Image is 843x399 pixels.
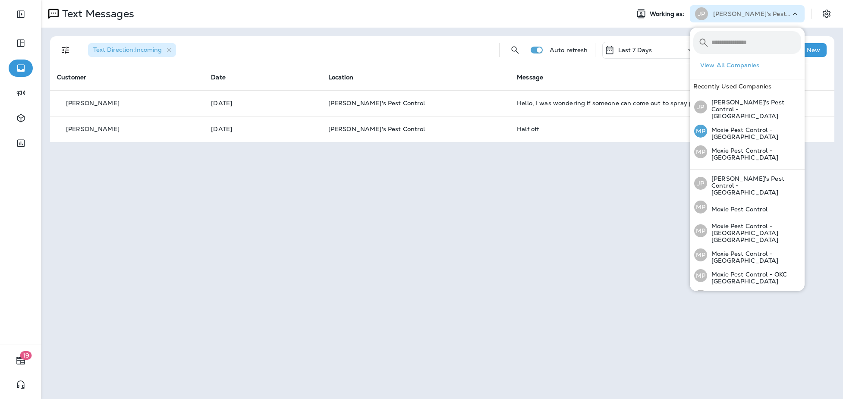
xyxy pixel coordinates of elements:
p: Auto refresh [550,47,588,53]
p: [PERSON_NAME] [66,126,120,132]
p: Moxie Pest Control - OKC [GEOGRAPHIC_DATA] [707,271,801,285]
div: JP [695,7,708,20]
div: Recently Used Companies [690,79,805,93]
p: Moxie Pest Control [707,206,768,213]
span: Text Direction : Incoming [93,46,162,53]
span: Working as: [650,10,686,18]
div: JP [694,101,707,113]
div: MP [694,269,707,282]
p: [PERSON_NAME]'s Pest Control - [GEOGRAPHIC_DATA] [707,175,801,196]
div: MP [694,145,707,158]
div: Hello, I was wondering if someone can come out to spray perimeter for ants. Thank you, I'm at 152... [517,100,710,107]
div: MP [694,125,707,138]
button: Search Messages [506,41,524,59]
div: MP [694,224,707,237]
span: 19 [20,351,32,360]
span: [PERSON_NAME]'s Pest Control [328,125,425,133]
span: Location [328,73,353,81]
p: [PERSON_NAME]'s Pest Control - [GEOGRAPHIC_DATA] [713,10,791,17]
div: MP [694,201,707,214]
button: Expand Sidebar [9,6,33,23]
div: MP [694,290,707,303]
div: MP [694,248,707,261]
p: Sep 23, 2025 12:54 PM [211,100,314,107]
div: Half off [517,126,710,132]
span: Customer [57,73,86,81]
p: [PERSON_NAME] [66,100,120,107]
button: MPMoxie Pest Control - [GEOGRAPHIC_DATA] [690,141,805,162]
div: JP [694,177,707,190]
p: Moxie Pest Control - [GEOGRAPHIC_DATA] [707,147,801,161]
span: [PERSON_NAME]'s Pest Control [328,99,425,107]
span: Message [517,73,543,81]
p: Text Messages [59,7,134,20]
button: MPMoxie Pest Control - OKC [GEOGRAPHIC_DATA] [690,265,805,286]
span: Date [211,73,226,81]
p: Sep 21, 2025 04:29 PM [211,126,314,132]
button: JP[PERSON_NAME]'s Pest Control - [GEOGRAPHIC_DATA] [690,93,805,121]
p: Moxie Pest Control - [GEOGRAPHIC_DATA] [707,250,801,264]
div: Text Direction:Incoming [88,43,176,57]
button: MPMoxie Pest Control - [GEOGRAPHIC_DATA] [GEOGRAPHIC_DATA] [690,217,805,245]
p: Last 7 Days [618,47,652,53]
button: View All Companies [697,59,805,72]
button: Filters [57,41,74,59]
button: MPMoxie Pest Control - [GEOGRAPHIC_DATA] [690,121,805,141]
button: JP[PERSON_NAME]'s Pest Control - [GEOGRAPHIC_DATA] [690,170,805,197]
p: Moxie Pest Control - [GEOGRAPHIC_DATA] [707,126,801,140]
p: [PERSON_NAME]'s Pest Control - [GEOGRAPHIC_DATA] [707,99,801,119]
button: MPMoxie Pest Control - [GEOGRAPHIC_DATA] [690,245,805,265]
button: 19 [9,352,33,369]
p: New [807,47,820,53]
button: Settings [819,6,834,22]
button: MPMoxie Pest Control - [GEOGRAPHIC_DATA] [690,286,805,307]
p: Moxie Pest Control - [GEOGRAPHIC_DATA] [GEOGRAPHIC_DATA] [707,223,801,243]
button: MPMoxie Pest Control [690,197,805,217]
